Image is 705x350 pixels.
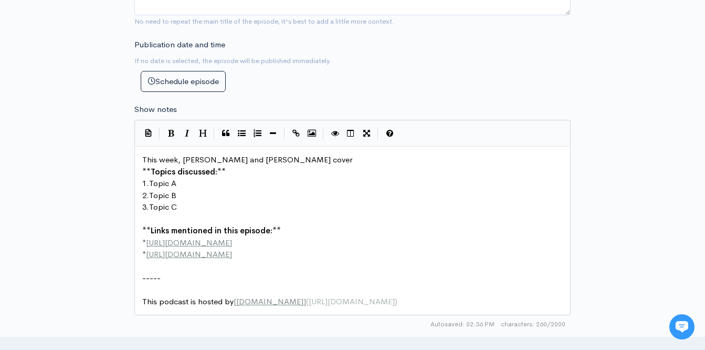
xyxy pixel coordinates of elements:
span: 260/2000 [501,320,565,329]
h2: Just let us know if you need anything and we'll be happy to help! 🙂 [16,70,194,120]
span: Topics discussed: [151,167,217,177]
span: 1. [142,178,149,188]
span: 3. [142,202,149,212]
span: 2. [142,190,149,200]
button: Insert Show Notes Template [140,125,156,141]
span: New conversation [68,146,126,154]
button: Bold [163,126,179,141]
i: | [159,128,160,140]
span: [URL][DOMAIN_NAME] [146,238,232,248]
button: Generic List [234,126,249,141]
button: Create Link [288,126,304,141]
h1: Hi 👋 [16,51,194,68]
span: [URL][DOMAIN_NAME] [309,296,395,306]
span: ( [306,296,309,306]
button: New conversation [16,139,194,160]
button: Toggle Fullscreen [359,126,374,141]
button: Quote [218,126,234,141]
i: | [214,128,215,140]
span: Topic C [149,202,177,212]
span: Topic A [149,178,176,188]
small: No need to repeat the main title of the episode, it's best to add a little more context. [134,17,394,26]
span: [ [234,296,236,306]
button: Toggle Side by Side [343,126,359,141]
button: Numbered List [249,126,265,141]
span: [DOMAIN_NAME] [236,296,303,306]
i: | [284,128,285,140]
span: [URL][DOMAIN_NAME] [146,249,232,259]
span: ] [303,296,306,306]
span: Autosaved: 02:36 PM [430,320,494,329]
label: Publication date and time [134,39,225,51]
span: ) [395,296,397,306]
button: Italic [179,126,195,141]
span: This podcast is hosted by [142,296,397,306]
button: Toggle Preview [327,126,343,141]
label: Show notes [134,104,177,116]
i: | [377,128,378,140]
i: | [323,128,324,140]
span: ----- [142,273,161,283]
button: Heading [195,126,211,141]
span: This week, [PERSON_NAME] and [PERSON_NAME] cover [142,155,352,164]
span: Topic B [149,190,176,200]
small: If no date is selected, the episode will be published immediately. [134,56,331,65]
input: Search articles [30,198,187,219]
p: Find an answer quickly [14,180,196,193]
span: Links mentioned in this episode: [151,225,272,235]
button: Schedule episode [141,71,226,92]
button: Markdown Guide [382,126,397,141]
iframe: gist-messenger-bubble-iframe [669,314,695,339]
button: Insert Image [304,126,320,141]
button: Insert Horizontal Line [265,126,281,141]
